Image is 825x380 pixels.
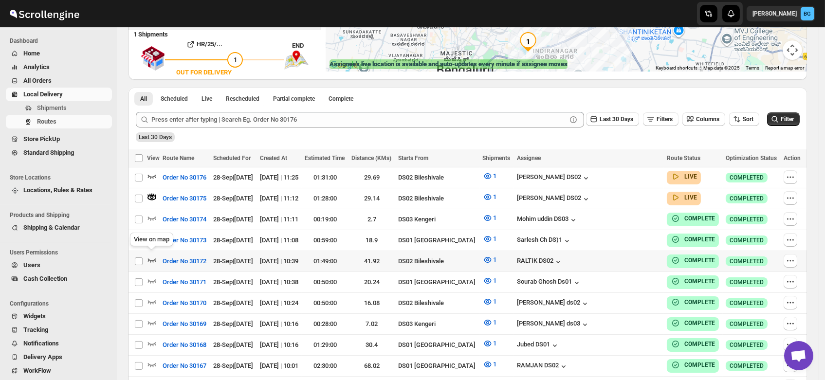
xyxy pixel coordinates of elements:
button: 1 [477,210,503,226]
div: 00:50:00 [305,298,346,308]
button: COMPLETE [671,276,715,286]
button: Home [6,47,112,60]
span: 28-Sep | [DATE] [213,174,253,181]
b: COMPLETE [684,362,715,368]
button: All Orders [6,74,112,88]
span: COMPLETED [730,362,764,370]
input: Press enter after typing | Search Eg. Order No 30176 [151,112,567,127]
span: Last 30 Days [600,116,633,123]
div: 18.9 [351,235,392,245]
span: 1 [234,56,237,63]
span: All [140,95,147,103]
span: COMPLETED [730,174,764,181]
div: DS01 [GEOGRAPHIC_DATA] [398,361,477,371]
button: Sort [729,112,759,126]
button: All routes [134,92,153,106]
span: Delivery Apps [23,353,62,361]
button: Filters [643,112,678,126]
span: Partial complete [273,95,315,103]
button: Filter [767,112,800,126]
div: 16.08 [351,298,392,308]
button: Users [6,258,112,272]
div: 01:31:00 [305,173,346,182]
div: DS02 Bileshivale [398,256,477,266]
span: Users [23,261,40,269]
button: Notifications [6,337,112,350]
label: Assignee's live location is available and auto-updates every minute if assignee moves [330,59,568,69]
a: Terms (opens in new tab) [746,65,759,71]
span: Locations, Rules & Rates [23,186,92,194]
span: COMPLETED [730,236,764,244]
div: 68.02 [351,361,392,371]
button: Sourab Ghosh Ds01 [517,278,582,288]
span: 28-Sep | [DATE] [213,195,253,202]
button: Cash Collection [6,272,112,286]
button: 1 [477,357,503,372]
span: 28-Sep | [DATE] [213,236,253,244]
button: LIVE [671,193,697,202]
div: 01:28:00 [305,194,346,203]
span: 1 [494,256,497,263]
div: [DATE] | 10:16 [260,319,299,329]
span: Products and Shipping [10,211,112,219]
button: COMPLETE [671,339,715,349]
button: COMPLETE [671,235,715,244]
div: DS03 Kengeri [398,215,477,224]
span: COMPLETED [730,320,764,328]
button: Order No 30169 [157,316,212,332]
button: Shipments [6,101,112,115]
span: 1 [494,172,497,180]
span: 1 [494,277,497,284]
button: 1 [477,168,503,184]
button: Tracking [6,323,112,337]
span: All Orders [23,77,52,84]
span: Order No 30171 [163,277,206,287]
button: Sarlesh Ch DS)1 [517,236,572,246]
span: Scheduled [161,95,188,103]
span: Brajesh Giri [801,7,814,20]
div: DS02 Bileshivale [398,298,477,308]
div: 01:49:00 [305,256,346,266]
b: COMPLETE [684,236,715,243]
span: COMPLETED [730,341,764,349]
button: Delivery Apps [6,350,112,364]
img: Google [328,59,360,72]
span: Analytics [23,63,50,71]
span: Notifications [23,340,59,347]
span: Routes [37,118,56,125]
button: COMPLETE [671,360,715,370]
div: 00:28:00 [305,319,346,329]
span: Store Locations [10,174,112,181]
b: COMPLETE [684,278,715,285]
button: COMPLETE [671,318,715,328]
a: Open this area in Google Maps (opens a new window) [328,59,360,72]
b: LIVE [684,194,697,201]
span: Created At [260,155,287,162]
span: Columns [696,116,719,123]
span: Route Name [163,155,194,162]
button: [PERSON_NAME] DS02 [517,173,591,183]
span: Order No 30168 [163,340,206,350]
button: [PERSON_NAME] DS02 [517,194,591,204]
span: Order No 30170 [163,298,206,308]
button: Map camera controls [783,40,802,60]
button: Columns [682,112,725,126]
span: COMPLETED [730,216,764,223]
button: Order No 30173 [157,233,212,248]
div: 41.92 [351,256,392,266]
button: RALTIK DS02 [517,257,563,267]
span: Live [202,95,212,103]
button: WorkFlow [6,364,112,378]
button: Order No 30176 [157,170,212,185]
button: Analytics [6,60,112,74]
b: COMPLETE [684,215,715,222]
span: COMPLETED [730,257,764,265]
div: [DATE] | 11:25 [260,173,299,182]
div: 20.24 [351,277,392,287]
button: [PERSON_NAME] ds02 [517,299,590,308]
span: 1 [494,298,497,305]
span: Order No 30172 [163,256,206,266]
div: END [292,41,321,51]
button: User menu [747,6,815,21]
